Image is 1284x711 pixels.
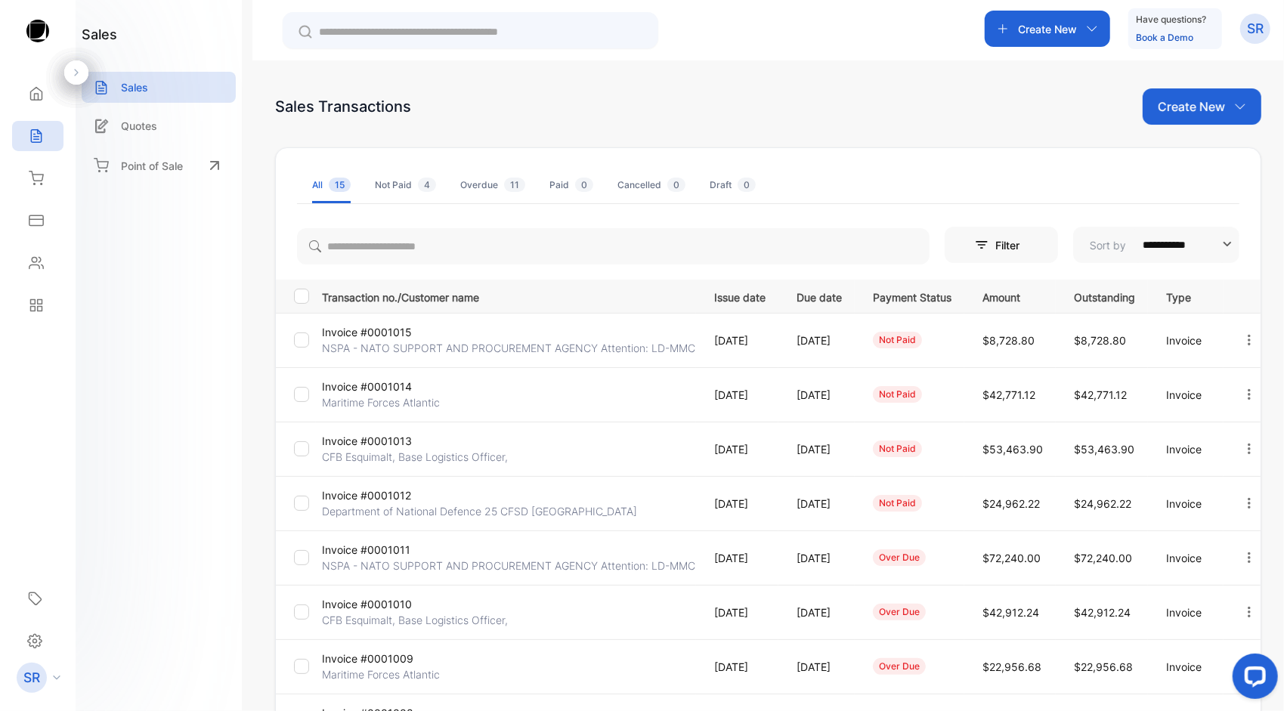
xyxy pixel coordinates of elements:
[873,332,922,348] div: not paid
[797,550,842,566] p: [DATE]
[322,433,447,449] p: Invoice #0001013
[873,604,926,620] div: over due
[322,651,447,666] p: Invoice #0001009
[1074,497,1131,510] span: $24,962.22
[873,495,922,512] div: not paid
[873,658,926,675] div: over due
[1166,496,1211,512] p: Invoice
[714,550,766,566] p: [DATE]
[985,11,1110,47] button: Create New
[23,668,40,688] p: SR
[982,443,1043,456] span: $53,463.90
[797,604,842,620] p: [DATE]
[982,660,1041,673] span: $22,956.68
[1074,660,1133,673] span: $22,956.68
[121,158,183,174] p: Point of Sale
[375,178,436,192] div: Not Paid
[714,332,766,348] p: [DATE]
[714,604,766,620] p: [DATE]
[82,110,236,141] a: Quotes
[982,286,1043,305] p: Amount
[322,596,447,612] p: Invoice #0001010
[1074,606,1131,619] span: $42,912.24
[1221,648,1284,711] iframe: LiveChat chat widget
[322,324,447,340] p: Invoice #0001015
[418,178,436,192] span: 4
[714,659,766,675] p: [DATE]
[982,606,1039,619] span: $42,912.24
[575,178,593,192] span: 0
[797,332,842,348] p: [DATE]
[322,542,447,558] p: Invoice #0001011
[873,549,926,566] div: over due
[710,178,756,192] div: Draft
[797,659,842,675] p: [DATE]
[1240,11,1270,47] button: SR
[797,286,842,305] p: Due date
[714,387,766,403] p: [DATE]
[460,178,525,192] div: Overdue
[1073,227,1239,263] button: Sort by
[1074,334,1126,347] span: $8,728.80
[82,149,236,182] a: Point of Sale
[617,178,685,192] div: Cancelled
[322,394,447,410] p: Maritime Forces Atlantic
[982,552,1041,564] span: $72,240.00
[1136,12,1206,27] p: Have questions?
[1166,441,1211,457] p: Invoice
[982,388,1035,401] span: $42,771.12
[549,178,593,192] div: Paid
[1074,443,1134,456] span: $53,463.90
[1166,604,1211,620] p: Invoice
[797,496,842,512] p: [DATE]
[82,72,236,103] a: Sales
[1247,19,1264,39] p: SR
[714,441,766,457] p: [DATE]
[121,118,157,134] p: Quotes
[873,386,922,403] div: not paid
[1166,286,1211,305] p: Type
[667,178,685,192] span: 0
[738,178,756,192] span: 0
[1074,286,1135,305] p: Outstanding
[1166,550,1211,566] p: Invoice
[1166,659,1211,675] p: Invoice
[797,387,842,403] p: [DATE]
[312,178,351,192] div: All
[121,79,148,95] p: Sales
[873,441,922,457] div: not paid
[322,558,695,573] p: NSPA - NATO SUPPORT AND PROCUREMENT AGENCY Attention: LD-MMC
[322,487,447,503] p: Invoice #0001012
[873,286,951,305] p: Payment Status
[322,503,637,519] p: Department of National Defence 25 CFSD [GEOGRAPHIC_DATA]
[322,286,695,305] p: Transaction no./Customer name
[504,178,525,192] span: 11
[322,340,695,356] p: NSPA - NATO SUPPORT AND PROCUREMENT AGENCY Attention: LD-MMC
[1018,21,1077,37] p: Create New
[1166,332,1211,348] p: Invoice
[26,20,49,42] img: logo
[982,334,1035,347] span: $8,728.80
[322,612,508,628] p: CFB Esquimalt, Base Logistics Officer,
[1074,388,1127,401] span: $42,771.12
[322,449,508,465] p: CFB Esquimalt, Base Logistics Officer,
[797,441,842,457] p: [DATE]
[714,496,766,512] p: [DATE]
[329,178,351,192] span: 15
[82,24,117,45] h1: sales
[322,379,447,394] p: Invoice #0001014
[714,286,766,305] p: Issue date
[322,666,447,682] p: Maritime Forces Atlantic
[1090,237,1126,253] p: Sort by
[1166,387,1211,403] p: Invoice
[1158,97,1225,116] p: Create New
[275,95,411,118] div: Sales Transactions
[1074,552,1132,564] span: $72,240.00
[982,497,1040,510] span: $24,962.22
[1143,88,1261,125] button: Create New
[1136,32,1193,43] a: Book a Demo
